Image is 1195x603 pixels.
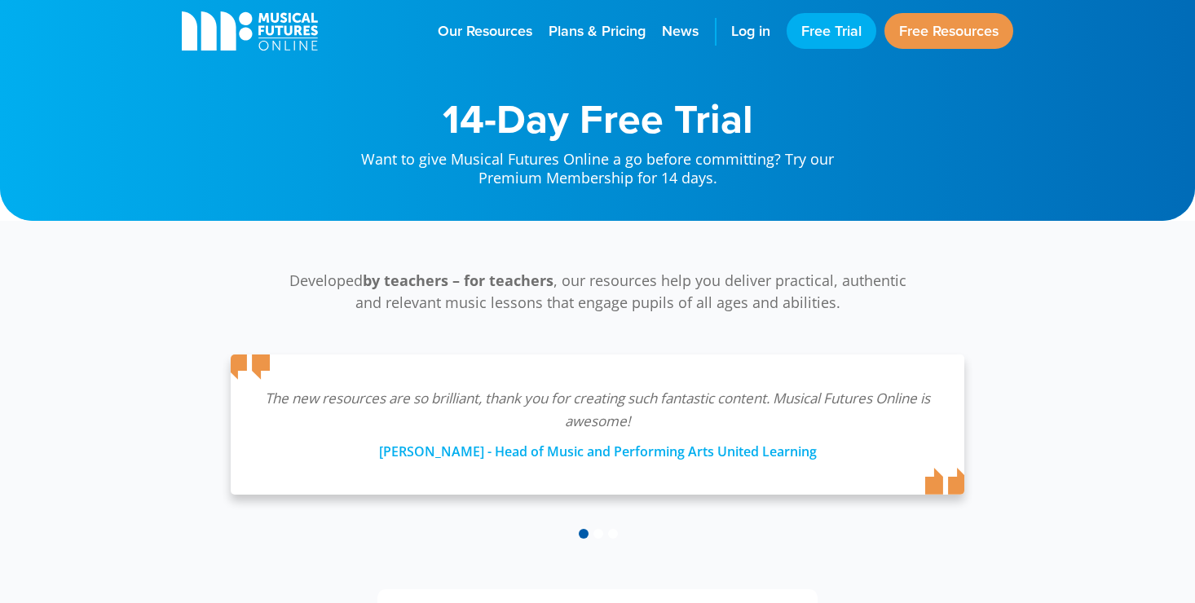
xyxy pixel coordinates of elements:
[345,139,850,188] p: Want to give Musical Futures Online a go before committing? Try our Premium Membership for 14 days.
[345,98,850,139] h1: 14-Day Free Trial
[884,13,1013,49] a: Free Resources
[263,387,932,433] p: The new resources are so brilliant, thank you for creating such fantastic content. Musical Future...
[280,270,915,314] p: Developed , our resources help you deliver practical, authentic and relevant music lessons that e...
[787,13,876,49] a: Free Trial
[662,20,699,42] span: News
[731,20,770,42] span: Log in
[263,433,932,462] div: [PERSON_NAME] - Head of Music and Performing Arts United Learning
[438,20,532,42] span: Our Resources
[363,271,553,290] strong: by teachers – for teachers
[549,20,646,42] span: Plans & Pricing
